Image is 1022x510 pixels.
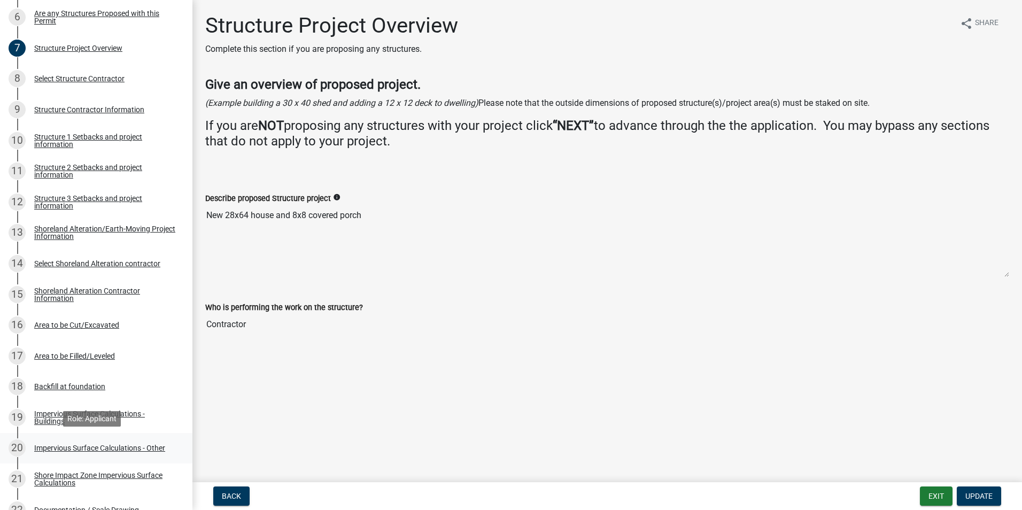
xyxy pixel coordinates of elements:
div: 16 [9,316,26,334]
div: Area to be Cut/Excavated [34,321,119,329]
div: Shoreland Alteration/Earth-Moving Project Information [34,225,175,240]
div: 13 [9,224,26,241]
div: Backfill at foundation [34,383,105,390]
div: Structure Contractor Information [34,106,144,113]
span: Update [965,492,993,500]
strong: “NEXT” [553,118,594,133]
div: 12 [9,194,26,211]
div: 9 [9,101,26,118]
h1: Structure Project Overview [205,13,458,38]
button: Back [213,486,250,506]
div: 8 [9,70,26,87]
div: Are any Structures Proposed with this Permit [34,10,175,25]
span: Share [975,17,998,30]
span: Back [222,492,241,500]
div: 7 [9,40,26,57]
div: Area to be Filled/Leveled [34,352,115,360]
div: Shore Impact Zone Impervious Surface Calculations [34,472,175,486]
strong: Give an overview of proposed project. [205,77,421,92]
div: 11 [9,163,26,180]
div: Structure 1 Setbacks and project information [34,133,175,148]
i: share [960,17,973,30]
div: 17 [9,347,26,365]
label: Who is performing the work on the structure? [205,304,363,312]
button: shareShare [951,13,1007,34]
button: Exit [920,486,953,506]
div: Role: Applicant [63,411,121,427]
div: Select Shoreland Alteration contractor [34,260,160,267]
strong: NOT [258,118,284,133]
div: 6 [9,9,26,26]
button: Update [957,486,1001,506]
div: Select Structure Contractor [34,75,125,82]
div: 10 [9,132,26,149]
div: Impervious Surface Calculations - Other [34,444,165,452]
p: Complete this section if you are proposing any structures. [205,43,458,56]
h4: If you are proposing any structures with your project click to advance through the the applicatio... [205,118,1009,149]
div: 14 [9,255,26,272]
div: Structure 2 Setbacks and project information [34,164,175,179]
div: 19 [9,409,26,426]
div: 15 [9,286,26,303]
div: Structure Project Overview [34,44,122,52]
div: Structure 3 Setbacks and project information [34,195,175,210]
div: 20 [9,439,26,457]
div: 18 [9,378,26,395]
div: Impervious Surface Calculations - Buildings [34,410,175,425]
i: info [333,194,340,201]
i: (Example building a 30 x 40 shed and adding a 12 x 12 deck to dwelling) [205,98,478,108]
label: Describe proposed Structure project [205,195,331,203]
textarea: New 28x64 house and 8x8 covered porch [205,205,1009,277]
div: Shoreland Alteration Contractor Information [34,287,175,302]
p: Please note that the outside dimensions of proposed structure(s)/project area(s) must be staked o... [205,97,1009,110]
div: 21 [9,470,26,488]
